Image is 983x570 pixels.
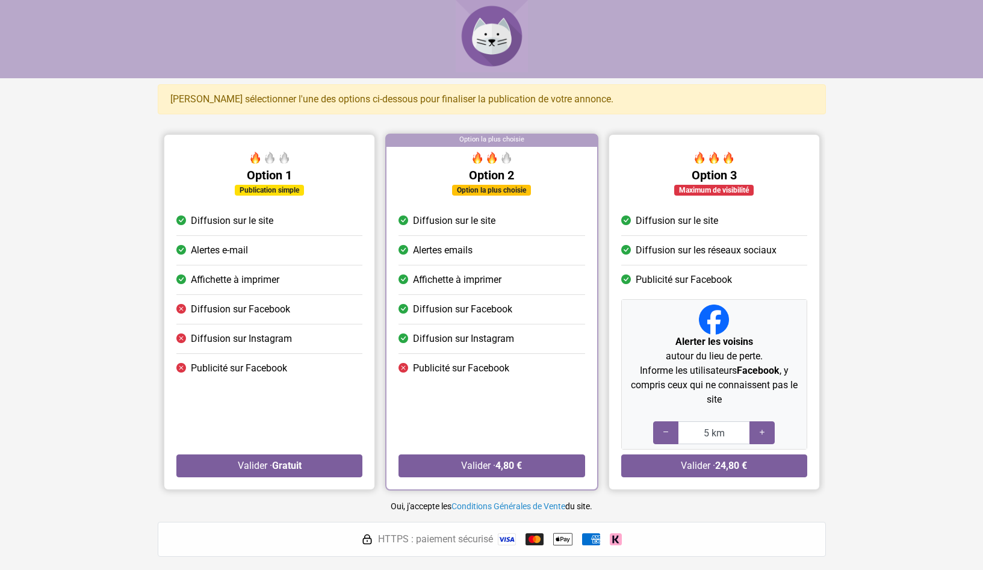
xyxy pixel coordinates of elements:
span: Affichette à imprimer [191,273,279,287]
img: American Express [582,533,600,545]
img: Apple Pay [553,530,572,549]
span: Diffusion sur Facebook [191,302,290,317]
h5: Option 1 [176,168,362,182]
span: Publicité sur Facebook [191,361,287,376]
a: Conditions Générales de Vente [451,501,565,511]
span: Diffusion sur Instagram [413,332,514,346]
span: HTTPS : paiement sécurisé [378,532,493,547]
strong: 24,80 € [715,460,747,471]
span: Diffusion sur Facebook [413,302,512,317]
span: Publicité sur Facebook [413,361,509,376]
span: Affichette à imprimer [413,273,501,287]
p: Informe les utilisateurs , y compris ceux qui ne connaissent pas le site [626,364,801,407]
img: Klarna [610,533,622,545]
span: Diffusion sur les réseaux sociaux [635,243,776,258]
div: Maximum de visibilité [674,185,754,196]
span: Diffusion sur le site [413,214,495,228]
div: Option la plus choisie [452,185,531,196]
span: Diffusion sur le site [191,214,273,228]
span: Publicité sur Facebook [635,273,731,287]
strong: Facebook [736,365,779,376]
button: Valider ·24,80 € [621,454,807,477]
div: [PERSON_NAME] sélectionner l'une des options ci-dessous pour finaliser la publication de votre an... [158,84,826,114]
p: autour du lieu de perte. [626,335,801,364]
h5: Option 2 [398,168,585,182]
img: Facebook [699,305,729,335]
img: Visa [498,533,516,545]
button: Valider ·Gratuit [176,454,362,477]
img: Mastercard [526,533,544,545]
span: Alertes e-mail [191,243,248,258]
small: Oui, j'accepte les du site. [391,501,592,511]
strong: Alerter les voisins [675,336,752,347]
span: Alertes emails [413,243,473,258]
span: Diffusion sur Instagram [191,332,292,346]
div: Publication simple [235,185,304,196]
img: HTTPS : paiement sécurisé [361,533,373,545]
button: Valider ·4,80 € [398,454,585,477]
span: Diffusion sur le site [635,214,718,228]
h5: Option 3 [621,168,807,182]
strong: Gratuit [271,460,301,471]
strong: 4,80 € [495,460,522,471]
div: Option la plus choisie [386,135,597,147]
